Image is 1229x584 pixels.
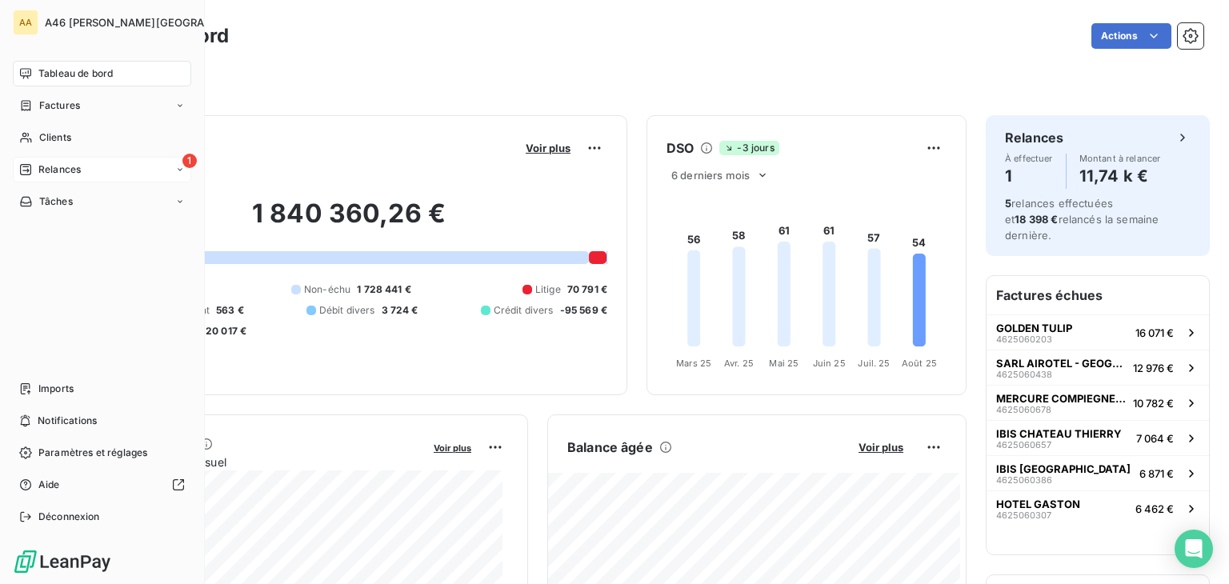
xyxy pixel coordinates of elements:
button: Voir plus [429,440,476,454]
tspan: Juil. 25 [858,358,890,369]
span: 563 € [216,303,244,318]
span: 12 976 € [1133,362,1174,374]
h6: Relances [1005,128,1063,147]
img: Logo LeanPay [13,549,112,574]
span: GOLDEN TULIP [996,322,1072,334]
span: -3 jours [719,141,779,155]
span: 1 [182,154,197,168]
span: 6 871 € [1139,467,1174,480]
span: -20 017 € [201,324,246,338]
tspan: Juin 25 [813,358,846,369]
span: Clients [39,130,71,145]
div: AA [13,10,38,35]
h6: Balance âgée [567,438,653,457]
tspan: Août 25 [902,358,937,369]
span: 18 398 € [1015,213,1058,226]
tspan: Avr. 25 [724,358,754,369]
a: Paramètres et réglages [13,440,191,466]
span: 4625060203 [996,334,1052,344]
span: 4625060307 [996,510,1051,520]
span: 3 724 € [382,303,418,318]
span: Aide [38,478,60,492]
span: À effectuer [1005,154,1053,163]
button: GOLDEN TULIP462506020316 071 € [987,314,1209,350]
span: A46 [PERSON_NAME][GEOGRAPHIC_DATA] [45,16,266,29]
div: Open Intercom Messenger [1175,530,1213,568]
tspan: Mars 25 [676,358,711,369]
span: SARL AIROTEL - GEOGRAPHOTEL [996,357,1127,370]
span: Non-échu [304,282,350,297]
tspan: Mai 25 [769,358,799,369]
span: IBIS CHATEAU THIERRY [996,427,1122,440]
a: Imports [13,376,191,402]
span: Crédit divers [494,303,554,318]
span: 10 782 € [1133,397,1174,410]
span: Notifications [38,414,97,428]
span: -95 569 € [560,303,607,318]
span: Litige [535,282,561,297]
button: HOTEL GASTON46250603076 462 € [987,490,1209,526]
a: Clients [13,125,191,150]
span: 16 071 € [1135,326,1174,339]
a: Aide [13,472,191,498]
span: 70 791 € [567,282,607,297]
span: relances effectuées et relancés la semaine dernière. [1005,197,1159,242]
span: Voir plus [434,442,471,454]
button: IBIS CHATEAU THIERRY46250606577 064 € [987,420,1209,455]
span: 4625060386 [996,475,1052,485]
button: IBIS [GEOGRAPHIC_DATA]46250603866 871 € [987,455,1209,490]
span: Voir plus [526,142,570,154]
span: 6 derniers mois [671,169,750,182]
span: Tableau de bord [38,66,113,81]
a: 1Relances [13,157,191,182]
span: 4625060678 [996,405,1051,414]
a: Tableau de bord [13,61,191,86]
span: Factures [39,98,80,113]
span: Montant à relancer [1079,154,1161,163]
span: Paramètres et réglages [38,446,147,460]
span: Imports [38,382,74,396]
span: Relances [38,162,81,177]
span: 5 [1005,197,1011,210]
span: Déconnexion [38,510,100,524]
a: Tâches [13,189,191,214]
h4: 1 [1005,163,1053,189]
span: Chiffre d'affaires mensuel [90,454,422,470]
button: SARL AIROTEL - GEOGRAPHOTEL462506043812 976 € [987,350,1209,385]
span: 6 462 € [1135,502,1174,515]
span: Débit divers [319,303,375,318]
a: Factures [13,93,191,118]
span: Voir plus [859,441,903,454]
span: 7 064 € [1136,432,1174,445]
span: Tâches [39,194,73,209]
h6: Factures échues [987,276,1209,314]
button: Voir plus [854,440,908,454]
button: Actions [1091,23,1171,49]
span: 1 728 441 € [357,282,411,297]
span: HOTEL GASTON [996,498,1080,510]
span: IBIS [GEOGRAPHIC_DATA] [996,462,1131,475]
h4: 11,74 k € [1079,163,1161,189]
span: 4625060657 [996,440,1051,450]
span: 4625060438 [996,370,1052,379]
h2: 1 840 360,26 € [90,198,607,246]
button: Voir plus [521,141,575,155]
h6: DSO [667,138,694,158]
span: MERCURE COMPIEGNE - STGHC [996,392,1127,405]
button: MERCURE COMPIEGNE - STGHC462506067810 782 € [987,385,1209,420]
